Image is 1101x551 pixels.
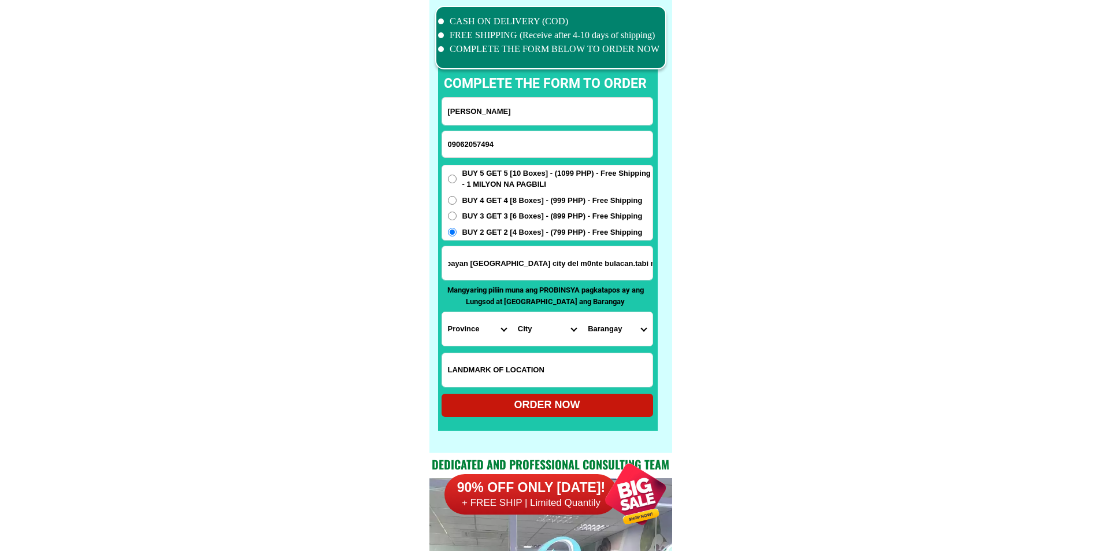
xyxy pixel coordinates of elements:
input: BUY 4 GET 4 [8 Boxes] - (999 PHP) - Free Shipping [448,196,457,205]
p: complete the form to order [432,74,658,94]
select: Select province [442,312,512,346]
h6: + FREE SHIP | Limited Quantily [444,497,618,509]
span: BUY 5 GET 5 [10 Boxes] - (1099 PHP) - Free Shipping - 1 MILYON NA PAGBILI [462,168,653,190]
li: FREE SHIPPING (Receive after 4-10 days of shipping) [438,28,660,42]
input: Input address [442,246,653,280]
li: CASH ON DELIVERY (COD) [438,14,660,28]
h2: Dedicated and professional consulting team [429,456,672,473]
input: BUY 5 GET 5 [10 Boxes] - (1099 PHP) - Free Shipping - 1 MILYON NA PAGBILI [448,175,457,183]
h6: 90% OFF ONLY [DATE]! [444,479,618,497]
select: Select commune [582,312,652,346]
span: BUY 3 GET 3 [6 Boxes] - (899 PHP) - Free Shipping [462,210,643,222]
div: ORDER NOW [442,397,653,413]
input: Input full_name [442,98,653,125]
span: BUY 2 GET 2 [4 Boxes] - (799 PHP) - Free Shipping [462,227,643,238]
input: Input LANDMARKOFLOCATION [442,353,653,387]
span: BUY 4 GET 4 [8 Boxes] - (999 PHP) - Free Shipping [462,195,643,206]
input: BUY 3 GET 3 [6 Boxes] - (899 PHP) - Free Shipping [448,212,457,220]
p: Mangyaring piliin muna ang PROBINSYA pagkatapos ay ang Lungsod at [GEOGRAPHIC_DATA] ang Barangay [442,284,650,307]
input: BUY 2 GET 2 [4 Boxes] - (799 PHP) - Free Shipping [448,228,457,236]
li: COMPLETE THE FORM BELOW TO ORDER NOW [438,42,660,56]
input: Input phone_number [442,131,653,157]
select: Select district [512,312,582,346]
